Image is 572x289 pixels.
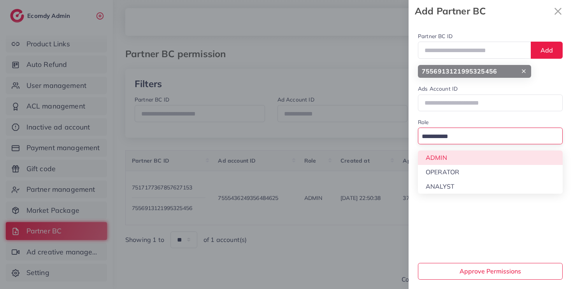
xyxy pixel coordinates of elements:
[531,42,563,58] button: Add
[418,128,563,144] div: Search for option
[418,263,563,280] button: Approve Permissions
[550,4,566,19] svg: x
[422,67,497,76] strong: 7556913121995325456
[419,131,553,143] input: Search for option
[415,4,550,18] strong: Add Partner BC
[418,179,563,194] li: ANALYST
[418,32,453,40] label: Partner BC ID
[418,85,458,93] label: Ads Account ID
[460,267,521,275] span: Approve Permissions
[550,3,566,19] button: Close
[418,165,563,179] li: OPERATOR
[418,151,563,165] li: ADMIN
[418,118,429,126] label: Role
